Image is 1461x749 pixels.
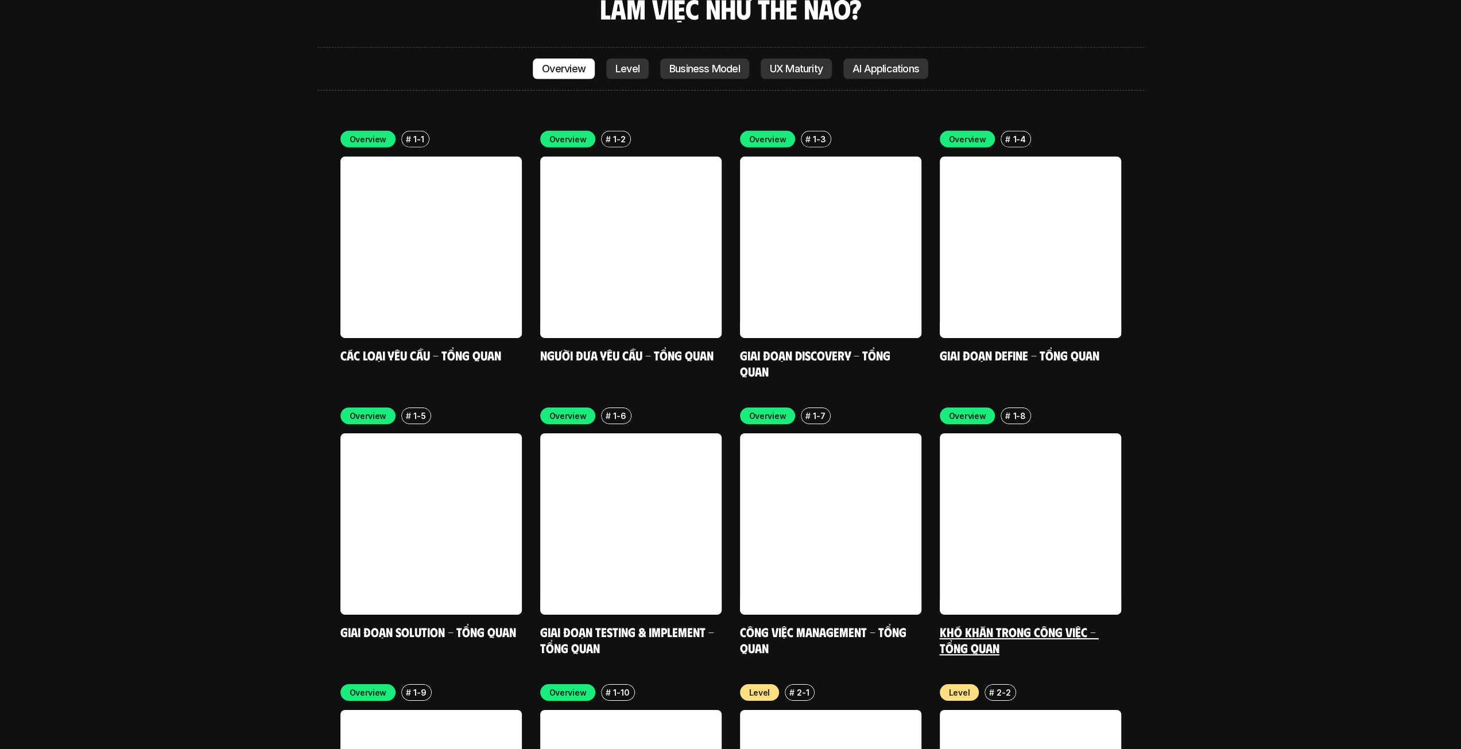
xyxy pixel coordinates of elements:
[949,133,986,145] p: Overview
[540,347,714,363] a: Người đưa yêu cầu - Tổng quan
[813,133,826,145] p: 1-3
[613,410,626,422] p: 1-6
[843,59,928,79] a: AI Applications
[606,412,611,420] h6: #
[540,624,717,655] a: Giai đoạn Testing & Implement - Tổng quan
[805,412,811,420] h6: #
[606,135,611,143] h6: #
[406,135,411,143] h6: #
[660,59,749,79] a: Business Model
[813,410,825,422] p: 1-7
[852,63,919,75] p: AI Applications
[805,135,811,143] h6: #
[340,347,501,363] a: Các loại yêu cầu - Tổng quan
[542,63,586,75] p: Overview
[350,410,387,422] p: Overview
[406,688,411,697] h6: #
[749,133,786,145] p: Overview
[350,133,387,145] p: Overview
[740,624,909,655] a: Công việc Management - Tổng quan
[949,410,986,422] p: Overview
[533,59,595,79] a: Overview
[340,624,516,639] a: Giai đoạn Solution - Tổng quan
[749,410,786,422] p: Overview
[761,59,832,79] a: UX Maturity
[789,688,795,697] h6: #
[549,133,587,145] p: Overview
[615,63,640,75] p: Level
[940,347,1099,363] a: Giai đoạn Define - Tổng quan
[606,59,649,79] a: Level
[989,688,994,697] h6: #
[606,688,611,697] h6: #
[940,624,1099,655] a: Khó khăn trong công việc - Tổng quan
[1005,412,1010,420] h6: #
[406,412,411,420] h6: #
[413,686,426,698] p: 1-9
[740,347,893,379] a: Giai đoạn Discovery - Tổng quan
[949,686,970,698] p: Level
[549,410,587,422] p: Overview
[997,686,1010,698] p: 2-2
[549,686,587,698] p: Overview
[350,686,387,698] p: Overview
[770,63,823,75] p: UX Maturity
[1013,410,1025,422] p: 1-8
[413,410,425,422] p: 1-5
[613,686,629,698] p: 1-10
[797,686,809,698] p: 2-1
[1013,133,1025,145] p: 1-4
[749,686,770,698] p: Level
[613,133,625,145] p: 1-2
[669,63,740,75] p: Business Model
[1005,135,1010,143] h6: #
[413,133,424,145] p: 1-1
